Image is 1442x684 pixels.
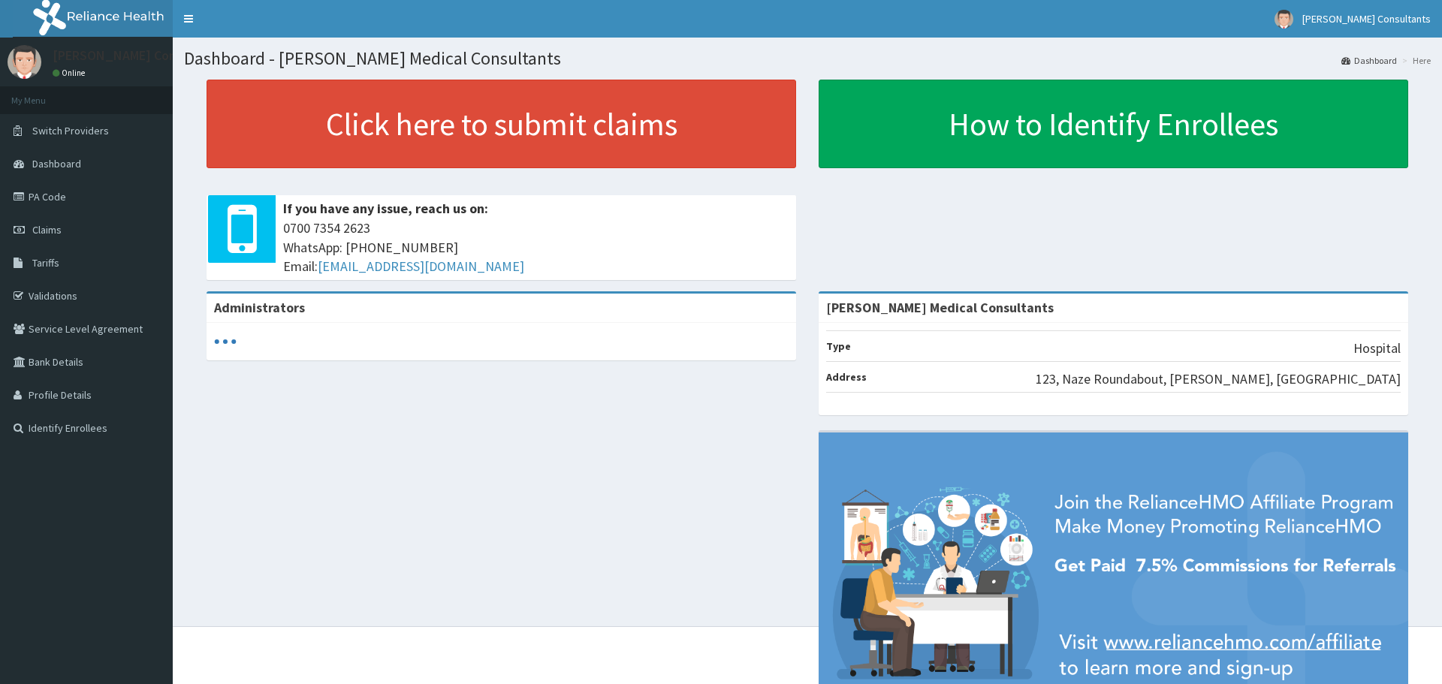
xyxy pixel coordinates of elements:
[32,124,109,137] span: Switch Providers
[214,330,237,353] svg: audio-loading
[32,223,62,237] span: Claims
[1036,369,1401,389] p: 123, Naze Roundabout, [PERSON_NAME], [GEOGRAPHIC_DATA]
[283,218,789,276] span: 0700 7354 2623 WhatsApp: [PHONE_NUMBER] Email:
[8,45,41,79] img: User Image
[53,68,89,78] a: Online
[1341,54,1397,67] a: Dashboard
[819,80,1408,168] a: How to Identify Enrollees
[214,299,305,316] b: Administrators
[826,370,867,384] b: Address
[53,49,225,62] p: [PERSON_NAME] Consultants
[826,299,1054,316] strong: [PERSON_NAME] Medical Consultants
[207,80,796,168] a: Click here to submit claims
[283,200,488,217] b: If you have any issue, reach us on:
[1275,10,1293,29] img: User Image
[1398,54,1431,67] li: Here
[1302,12,1431,26] span: [PERSON_NAME] Consultants
[32,157,81,170] span: Dashboard
[826,339,851,353] b: Type
[318,258,524,275] a: [EMAIL_ADDRESS][DOMAIN_NAME]
[1353,339,1401,358] p: Hospital
[184,49,1431,68] h1: Dashboard - [PERSON_NAME] Medical Consultants
[32,256,59,270] span: Tariffs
